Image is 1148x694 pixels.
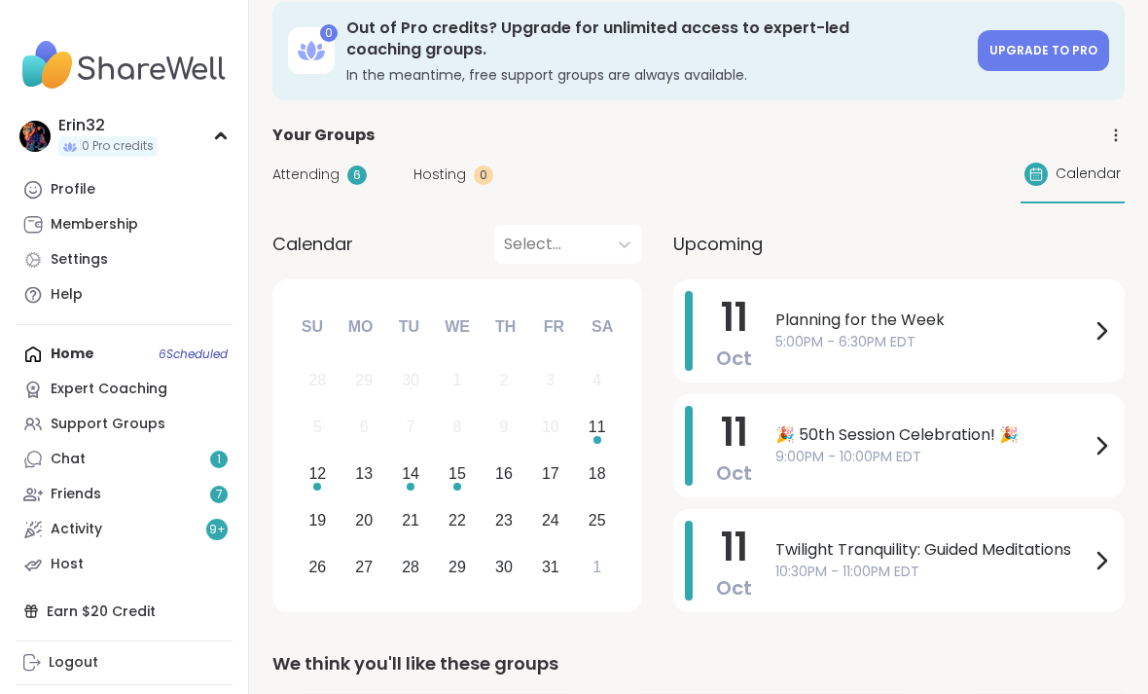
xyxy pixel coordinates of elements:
[355,367,373,393] div: 29
[673,231,763,257] span: Upcoming
[529,499,571,541] div: Choose Friday, October 24th, 2025
[51,485,101,504] div: Friends
[576,406,618,448] div: Choose Saturday, October 11th, 2025
[576,360,618,402] div: Not available Saturday, October 4th, 2025
[453,367,462,393] div: 1
[58,115,158,136] div: Erin32
[484,360,525,402] div: Not available Thursday, October 2nd, 2025
[542,460,559,487] div: 17
[313,414,322,440] div: 5
[217,452,221,468] span: 1
[308,367,326,393] div: 28
[775,423,1090,447] span: 🎉 50th Session Celebration! 🎉
[546,367,555,393] div: 3
[387,305,430,347] div: Tu
[297,546,339,588] div: Choose Sunday, October 26th, 2025
[592,367,601,393] div: 4
[16,407,233,442] a: Support Groups
[216,487,223,503] span: 7
[474,165,493,185] div: 0
[343,499,385,541] div: Choose Monday, October 20th, 2025
[272,231,353,257] span: Calendar
[716,345,752,372] span: Oct
[529,406,571,448] div: Not available Friday, October 10th, 2025
[529,360,571,402] div: Not available Friday, October 3rd, 2025
[402,460,419,487] div: 14
[532,305,575,347] div: Fr
[978,30,1109,71] a: Upgrade to Pro
[297,499,339,541] div: Choose Sunday, October 19th, 2025
[484,453,525,494] div: Choose Thursday, October 16th, 2025
[16,207,233,242] a: Membership
[437,360,479,402] div: Not available Wednesday, October 1st, 2025
[51,415,165,434] div: Support Groups
[495,554,513,580] div: 30
[360,414,369,440] div: 6
[19,121,51,152] img: Erin32
[437,499,479,541] div: Choose Wednesday, October 22nd, 2025
[390,546,432,588] div: Choose Tuesday, October 28th, 2025
[272,164,340,185] span: Attending
[16,372,233,407] a: Expert Coaching
[499,367,508,393] div: 2
[499,414,508,440] div: 9
[407,414,415,440] div: 7
[82,138,154,155] span: 0 Pro credits
[49,653,98,673] div: Logout
[294,357,620,590] div: month 2025-10
[716,459,752,487] span: Oct
[448,554,466,580] div: 29
[51,215,138,235] div: Membership
[402,367,419,393] div: 30
[413,164,466,185] span: Hosting
[589,414,606,440] div: 11
[308,554,326,580] div: 26
[347,165,367,185] div: 6
[448,507,466,533] div: 22
[495,507,513,533] div: 23
[272,650,1125,677] div: We think you'll like these groups
[16,277,233,312] a: Help
[484,499,525,541] div: Choose Thursday, October 23rd, 2025
[346,18,966,61] h3: Out of Pro credits? Upgrade for unlimited access to expert-led coaching groups.
[51,450,86,469] div: Chat
[529,453,571,494] div: Choose Friday, October 17th, 2025
[209,522,226,538] span: 9 +
[51,380,167,399] div: Expert Coaching
[529,546,571,588] div: Choose Friday, October 31st, 2025
[16,172,233,207] a: Profile
[576,499,618,541] div: Choose Saturday, October 25th, 2025
[589,460,606,487] div: 18
[721,405,748,459] span: 11
[16,242,233,277] a: Settings
[721,520,748,574] span: 11
[484,406,525,448] div: Not available Thursday, October 9th, 2025
[390,499,432,541] div: Choose Tuesday, October 21st, 2025
[343,360,385,402] div: Not available Monday, September 29th, 2025
[51,555,84,574] div: Host
[16,442,233,477] a: Chat1
[339,305,381,347] div: Mo
[989,42,1097,58] span: Upgrade to Pro
[343,453,385,494] div: Choose Monday, October 13th, 2025
[589,507,606,533] div: 25
[721,290,748,345] span: 11
[297,453,339,494] div: Choose Sunday, October 12th, 2025
[453,414,462,440] div: 8
[355,554,373,580] div: 27
[448,460,466,487] div: 15
[308,507,326,533] div: 19
[775,332,1090,352] span: 5:00PM - 6:30PM EDT
[775,562,1090,582] span: 10:30PM - 11:00PM EDT
[51,180,95,200] div: Profile
[320,24,338,42] div: 0
[775,447,1090,467] span: 9:00PM - 10:00PM EDT
[716,574,752,602] span: Oct
[355,507,373,533] div: 20
[51,250,108,270] div: Settings
[16,547,233,582] a: Host
[355,460,373,487] div: 13
[484,546,525,588] div: Choose Thursday, October 30th, 2025
[346,65,966,85] h3: In the meantime, free support groups are always available.
[437,406,479,448] div: Not available Wednesday, October 8th, 2025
